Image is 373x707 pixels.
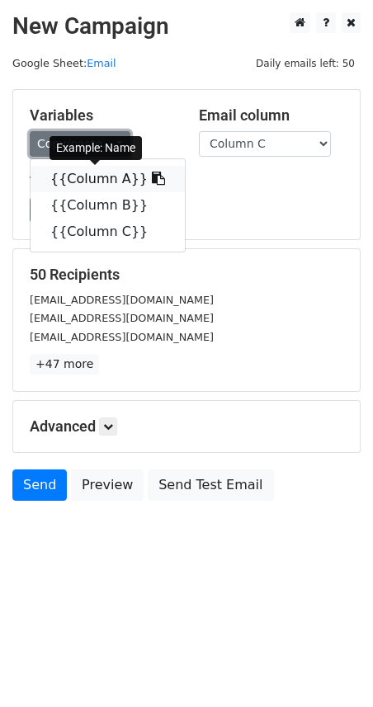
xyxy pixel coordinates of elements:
h5: Advanced [30,417,343,436]
span: Daily emails left: 50 [250,54,361,73]
iframe: Chat Widget [290,628,373,707]
h5: Variables [30,106,174,125]
h5: 50 Recipients [30,266,343,284]
a: Email [87,57,116,69]
h5: Email column [199,106,343,125]
a: +47 more [30,354,99,375]
a: {{Column A}} [31,166,185,192]
h2: New Campaign [12,12,361,40]
a: {{Column B}} [31,192,185,219]
a: Preview [71,469,144,501]
small: Google Sheet: [12,57,116,69]
small: [EMAIL_ADDRESS][DOMAIN_NAME] [30,331,214,343]
a: Daily emails left: 50 [250,57,361,69]
small: [EMAIL_ADDRESS][DOMAIN_NAME] [30,294,214,306]
a: Send Test Email [148,469,273,501]
a: Copy/paste... [30,131,130,157]
a: {{Column C}} [31,219,185,245]
a: Send [12,469,67,501]
small: [EMAIL_ADDRESS][DOMAIN_NAME] [30,312,214,324]
div: Example: Name [50,136,142,160]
